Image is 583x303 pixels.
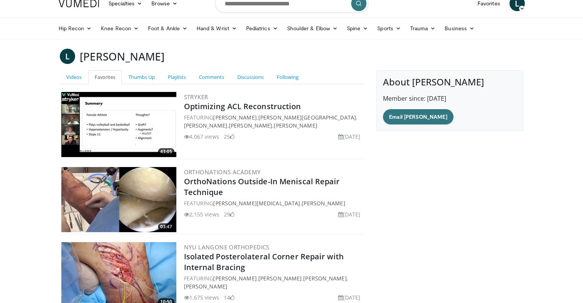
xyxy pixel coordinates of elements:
[184,101,301,111] a: Optimizing ACL Reconstruction
[122,70,161,84] a: Thumbs Up
[60,49,75,64] a: L
[213,200,300,207] a: [PERSON_NAME][MEDICAL_DATA]
[241,21,282,36] a: Pediatrics
[383,94,517,103] p: Member since: [DATE]
[224,293,235,301] li: 14
[373,21,406,36] a: Sports
[406,21,440,36] a: Trauma
[61,92,176,157] a: 43:05
[60,70,88,84] a: Videos
[383,109,453,124] a: Email [PERSON_NAME]
[213,275,256,282] a: [PERSON_NAME]
[338,133,360,141] li: [DATE]
[342,21,373,36] a: Spine
[184,251,344,272] a: Isolated Posterolateral Corner Repair with Internal Bracing
[224,133,235,141] li: 25
[143,21,192,36] a: Foot & Ankle
[61,167,176,232] a: 03:47
[229,122,272,129] a: [PERSON_NAME]
[184,199,364,207] div: FEATURING ,
[184,133,219,141] li: 4,067 views
[258,275,302,282] a: [PERSON_NAME]
[184,122,227,129] a: [PERSON_NAME]
[184,168,261,176] a: OrthoNations Academy
[184,274,364,290] div: FEATURING , , ,
[270,70,305,84] a: Following
[302,200,345,207] a: [PERSON_NAME]
[61,92,176,157] img: 3aebbf8c-1a1f-4676-92c2-4e27e238c286.300x170_q85_crop-smart_upscale.jpg
[184,93,208,101] a: Stryker
[383,77,517,88] h4: About [PERSON_NAME]
[80,49,164,64] h3: [PERSON_NAME]
[184,283,227,290] a: [PERSON_NAME]
[192,21,241,36] a: Hand & Wrist
[440,21,479,36] a: Business
[184,113,364,129] div: FEATURING , , , ,
[192,70,231,84] a: Comments
[184,293,219,301] li: 1,675 views
[282,21,342,36] a: Shoulder & Elbow
[274,122,317,129] a: [PERSON_NAME]
[158,223,174,230] span: 03:47
[184,243,269,251] a: NYU Langone Orthopedics
[96,21,143,36] a: Knee Recon
[213,114,256,121] a: [PERSON_NAME]
[88,70,122,84] a: Favorites
[338,210,360,218] li: [DATE]
[303,275,347,282] a: [PERSON_NAME]
[338,293,360,301] li: [DATE]
[258,114,356,121] a: [PERSON_NAME][GEOGRAPHIC_DATA]
[184,176,340,197] a: OrthoNations Outside-In Meniscal Repair Technique
[231,70,270,84] a: Discussions
[158,148,174,155] span: 43:05
[61,167,176,232] img: d4501d73-1ede-498f-b988-08469bd62ed9.300x170_q85_crop-smart_upscale.jpg
[224,210,235,218] li: 29
[184,210,219,218] li: 2,155 views
[161,70,192,84] a: Playlists
[54,21,97,36] a: Hip Recon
